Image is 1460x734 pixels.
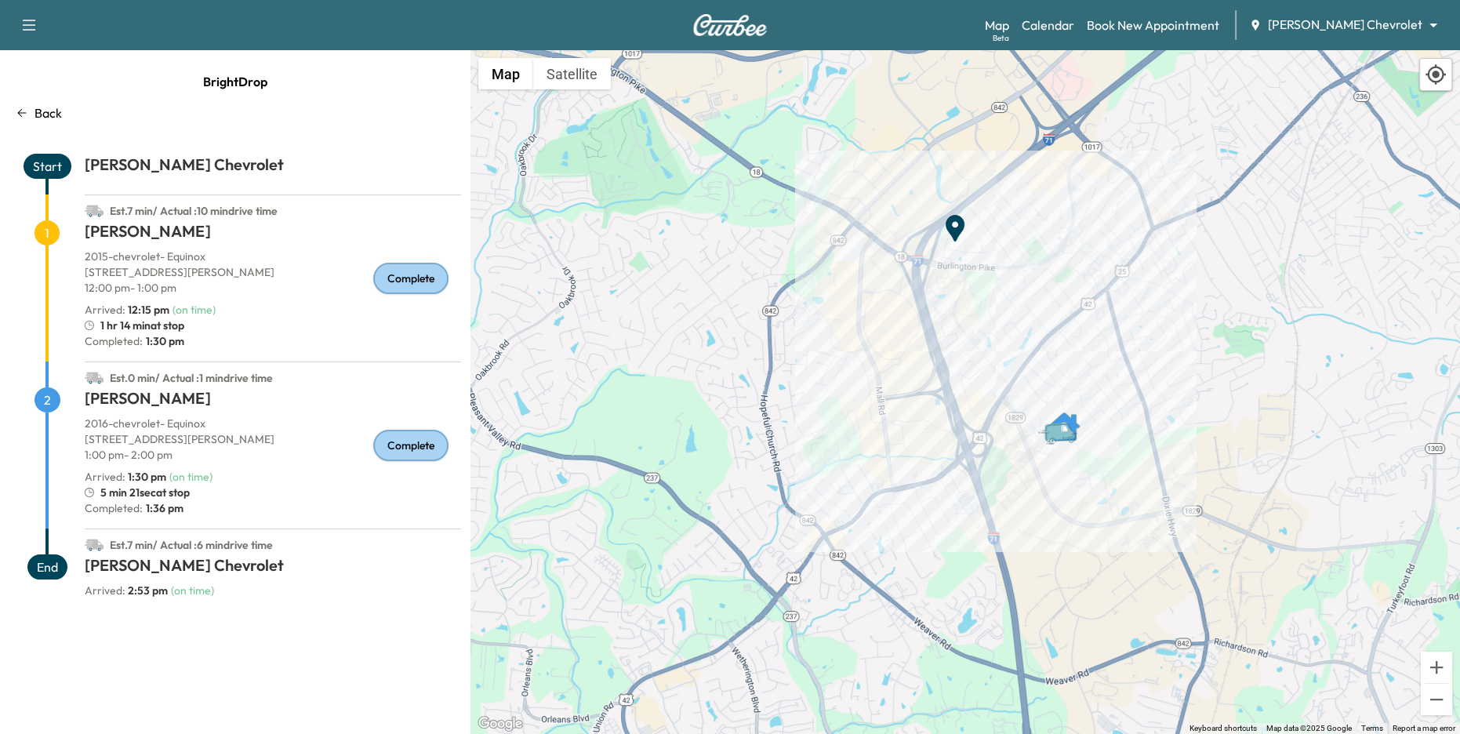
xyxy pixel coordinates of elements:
[474,714,526,734] img: Google
[474,714,526,734] a: Open this area in Google Maps (opens a new window)
[128,303,169,317] span: 12:15 pm
[373,430,449,461] div: Complete
[1393,724,1455,732] a: Report a map error
[85,249,461,264] p: 2015 - chevrolet - Equinox
[100,318,184,333] span: 1 hr 14 min at stop
[35,104,62,122] p: Back
[85,431,461,447] p: [STREET_ADDRESS][PERSON_NAME]
[85,333,461,349] p: Completed:
[110,204,278,218] span: Est. 7 min / Actual : 10 min drive time
[85,500,461,516] p: Completed:
[128,470,166,484] span: 1:30 pm
[143,500,183,516] span: 1:36 pm
[373,263,449,294] div: Complete
[85,280,461,296] p: 12:00 pm - 1:00 pm
[1421,684,1452,715] button: Zoom out
[35,387,60,412] span: 2
[1266,724,1352,732] span: Map data ©2025 Google
[1268,16,1422,34] span: [PERSON_NAME] Chevrolet
[1421,652,1452,683] button: Zoom in
[85,583,168,598] p: Arrived :
[85,154,461,182] h1: [PERSON_NAME] Chevrolet
[35,220,60,245] span: 1
[24,154,71,179] span: Start
[939,205,971,236] gmp-advanced-marker: End Point
[1419,58,1452,91] div: Recenter map
[1189,723,1257,734] button: Keyboard shortcuts
[171,583,214,598] span: ( on time )
[85,447,461,463] p: 1:00 pm - 2:00 pm
[85,554,461,583] h1: [PERSON_NAME] Chevrolet
[993,32,1009,44] div: Beta
[203,66,267,97] span: BrightDrop
[1087,16,1219,35] a: Book New Appointment
[128,583,168,598] span: 2:53 pm
[85,302,169,318] p: Arrived :
[985,16,1009,35] a: MapBeta
[85,264,461,280] p: [STREET_ADDRESS][PERSON_NAME]
[692,14,768,36] img: Curbee Logo
[169,470,212,484] span: ( on time )
[533,58,611,89] button: Show satellite imagery
[143,333,184,349] span: 1:30 pm
[1037,405,1091,433] gmp-advanced-marker: Van
[85,220,461,249] h1: [PERSON_NAME]
[85,416,461,431] p: 2016 - chevrolet - Equinox
[85,469,166,485] p: Arrived :
[1361,724,1383,732] a: Terms (opens in new tab)
[100,485,190,500] span: 5 min 21sec at stop
[478,58,533,89] button: Show street map
[1048,403,1080,434] gmp-advanced-marker: Linda James
[27,554,67,580] span: End
[110,538,273,552] span: Est. 7 min / Actual : 6 min drive time
[110,371,273,385] span: Est. 0 min / Actual : 1 min drive time
[1022,16,1074,35] a: Calendar
[85,387,461,416] h1: [PERSON_NAME]
[173,303,216,317] span: ( on time )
